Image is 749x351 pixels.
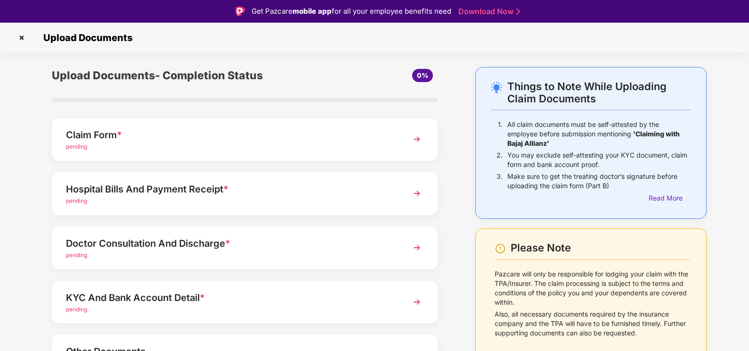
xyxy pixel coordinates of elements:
[66,236,394,251] div: Doctor Consultation And Discharge
[511,242,690,254] div: Please Note
[507,172,690,191] p: Make sure to get the treating doctor’s signature before uploading the claim form (Part B)
[507,80,690,105] div: Things to Note While Uploading Claim Documents
[408,131,425,148] img: svg+xml;base64,PHN2ZyBpZD0iTmV4dCIgeG1sbnM9Imh0dHA6Ly93d3cudzMub3JnLzIwMDAvc3ZnIiB3aWR0aD0iMzYiIG...
[66,143,87,150] span: pending
[408,239,425,256] img: svg+xml;base64,PHN2ZyBpZD0iTmV4dCIgeG1sbnM9Imh0dHA6Ly93d3cudzMub3JnLzIwMDAvc3ZnIiB3aWR0aD0iMzYiIG...
[507,150,690,169] p: You may exclude self-attesting your KYC document, claim form and bank account proof.
[66,251,87,259] span: pending
[52,67,309,84] div: Upload Documents- Completion Status
[516,7,520,17] img: Stroke
[14,30,29,45] img: svg+xml;base64,PHN2ZyBpZD0iQ3Jvc3MtMzJ4MzIiIHhtbG5zPSJodHRwOi8vd3d3LnczLm9yZy8yMDAwL3N2ZyIgd2lkdG...
[34,32,137,43] span: Upload Documents
[236,7,245,16] img: Logo
[495,243,506,254] img: svg+xml;base64,PHN2ZyBpZD0iV2FybmluZ18tXzI0eDI0IiBkYXRhLW5hbWU9Ildhcm5pbmcgLSAyNHgyNCIgeG1sbnM9Im...
[497,150,503,169] p: 2.
[458,7,517,17] a: Download Now
[66,290,394,305] div: KYC And Bank Account Detail
[507,120,690,148] p: All claim documents must be self-attested by the employee before submission mentioning
[417,71,428,79] span: 0%
[293,7,332,16] strong: mobile app
[495,269,690,307] p: Pazcare will only be responsible for lodging your claim with the TPA/Insurer. The claim processin...
[408,293,425,310] img: svg+xml;base64,PHN2ZyBpZD0iTmV4dCIgeG1sbnM9Imh0dHA6Ly93d3cudzMub3JnLzIwMDAvc3ZnIiB3aWR0aD0iMzYiIG...
[66,306,87,313] span: pending
[498,120,503,148] p: 1.
[408,185,425,202] img: svg+xml;base64,PHN2ZyBpZD0iTmV4dCIgeG1sbnM9Imh0dHA6Ly93d3cudzMub3JnLzIwMDAvc3ZnIiB3aWR0aD0iMzYiIG...
[491,82,502,93] img: svg+xml;base64,PHN2ZyB4bWxucz0iaHR0cDovL3d3dy53My5vcmcvMjAwMC9zdmciIHdpZHRoPSIyNC4wOTMiIGhlaWdodD...
[66,197,87,204] span: pending
[66,182,394,197] div: Hospital Bills And Payment Receipt
[497,172,503,191] p: 3.
[649,193,690,203] div: Read More
[495,309,690,338] p: Also, all necessary documents required by the insurance company and the TPA will have to be furni...
[252,6,451,17] div: Get Pazcare for all your employee benefits need
[66,127,394,142] div: Claim Form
